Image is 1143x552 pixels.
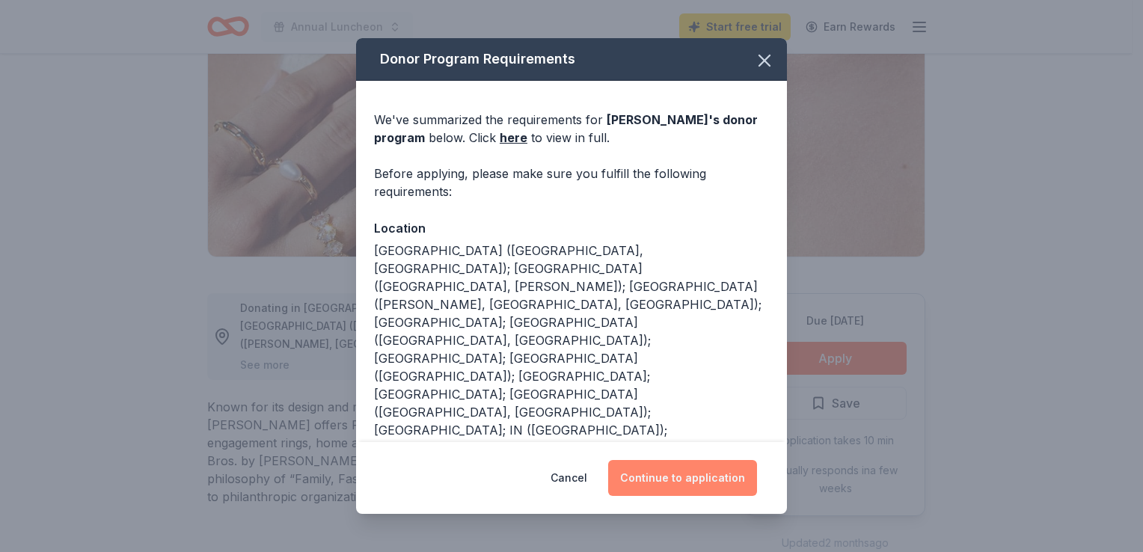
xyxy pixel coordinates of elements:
div: Before applying, please make sure you fulfill the following requirements: [374,165,769,200]
div: We've summarized the requirements for below. Click to view in full. [374,111,769,147]
div: Location [374,218,769,238]
div: Donor Program Requirements [356,38,787,81]
button: Cancel [551,460,587,496]
a: here [500,129,527,147]
button: Continue to application [608,460,757,496]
